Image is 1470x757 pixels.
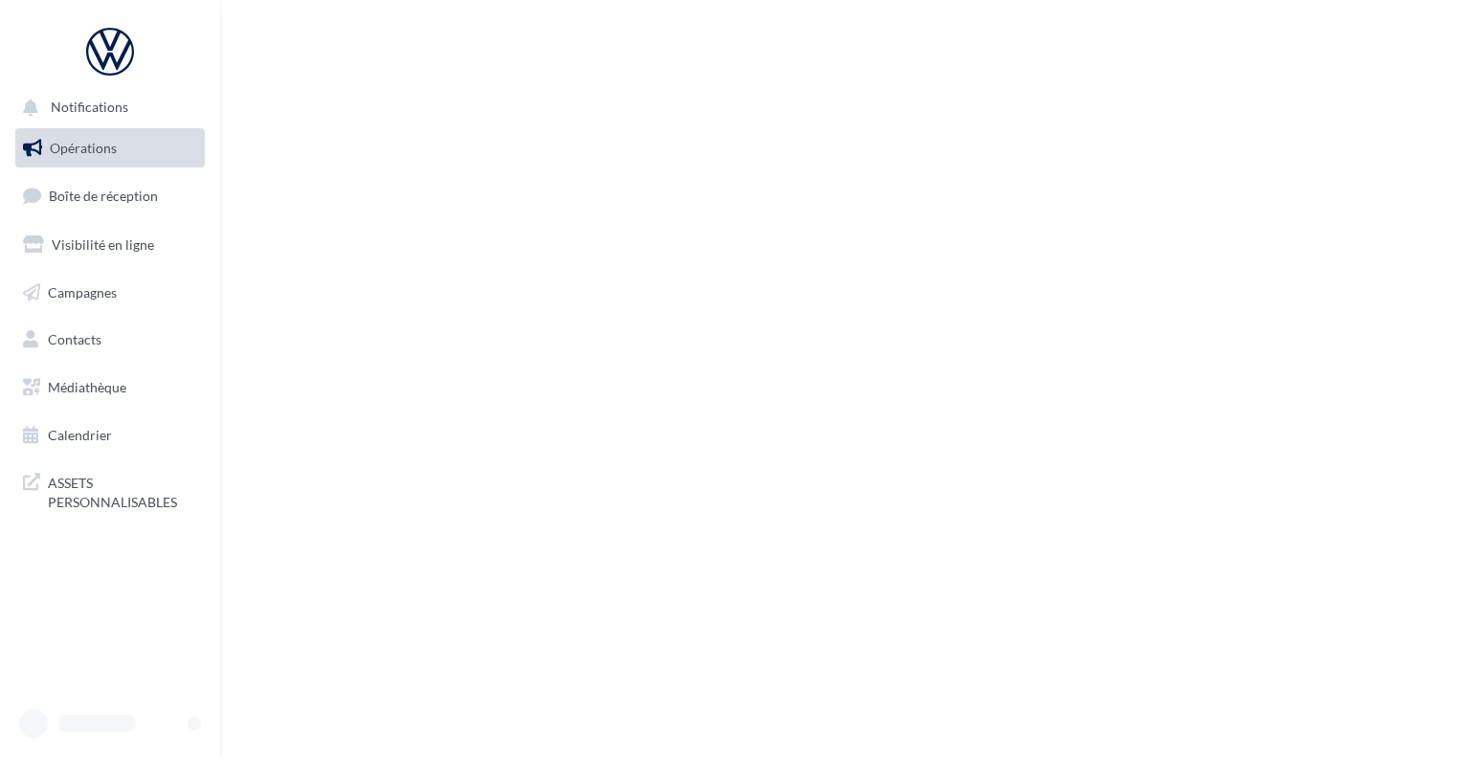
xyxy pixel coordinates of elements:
a: Visibilité en ligne [11,225,209,265]
span: Calendrier [48,427,112,443]
a: Campagnes [11,273,209,313]
a: Boîte de réception [11,175,209,216]
a: Médiathèque [11,367,209,408]
span: Contacts [48,331,101,347]
a: Opérations [11,128,209,168]
span: Campagnes [48,283,117,300]
a: Calendrier [11,415,209,456]
span: Médiathèque [48,379,126,395]
span: Notifications [51,100,128,116]
span: ASSETS PERSONNALISABLES [48,470,197,511]
a: ASSETS PERSONNALISABLES [11,462,209,519]
span: Boîte de réception [49,188,158,204]
span: Visibilité en ligne [52,236,154,253]
a: Contacts [11,320,209,360]
span: Opérations [50,140,117,156]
